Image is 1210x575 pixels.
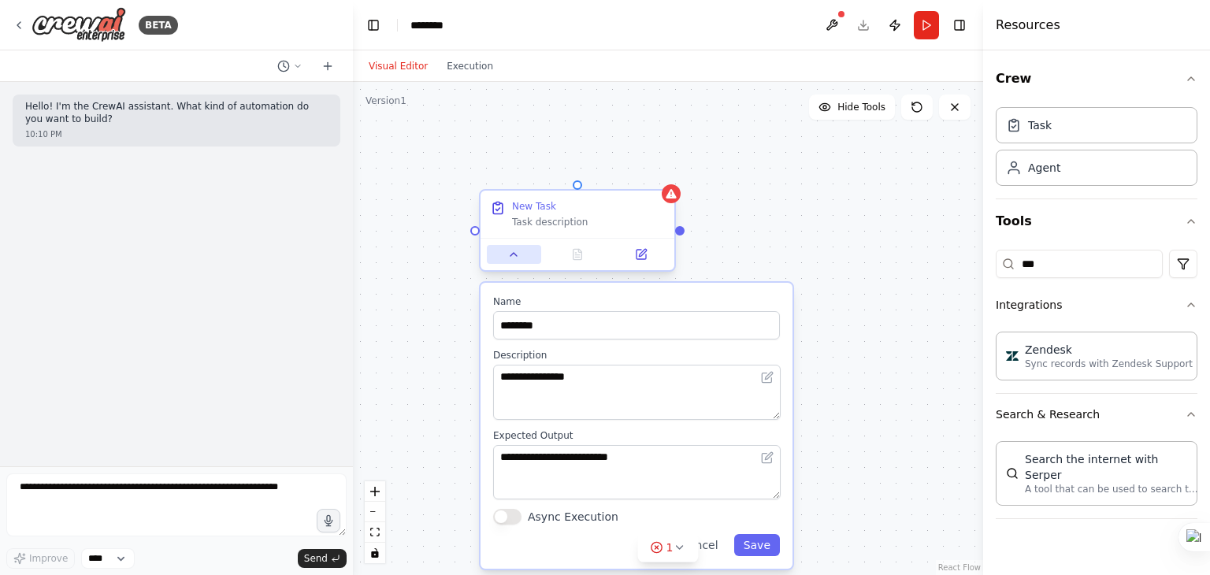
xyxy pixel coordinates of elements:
button: zoom out [365,502,385,522]
p: Hello! I'm the CrewAI assistant. What kind of automation do you want to build? [25,101,328,125]
button: Open in side panel [614,245,668,264]
button: Hide left sidebar [362,14,384,36]
button: Send [298,549,347,568]
div: Version 1 [366,95,406,107]
button: Hide Tools [809,95,895,120]
h4: Resources [996,16,1060,35]
div: 10:10 PM [25,128,328,140]
nav: breadcrumb [410,17,468,33]
img: SerperDevTool [1006,467,1019,480]
button: Tools [996,199,1197,243]
button: Improve [6,548,75,569]
img: Logo [32,7,126,43]
span: Improve [29,552,68,565]
div: Search & Research [996,435,1197,518]
button: zoom in [365,481,385,502]
button: Cancel [671,534,727,556]
div: Crew [996,101,1197,198]
span: Send [304,552,328,565]
div: New Task [512,200,556,213]
p: A tool that can be used to search the internet with a search_query. Supports different search typ... [1025,483,1198,495]
button: No output available [544,245,611,264]
button: Execution [437,57,503,76]
button: Save [734,534,780,556]
button: toggle interactivity [365,543,385,563]
div: Task [1028,117,1052,133]
a: React Flow attribution [938,563,981,572]
div: Search the internet with Serper [1025,451,1198,483]
div: Agent [1028,160,1060,176]
label: Description [493,349,780,362]
button: Open in editor [758,448,777,467]
label: Async Execution [528,509,618,525]
button: 1 [638,533,699,562]
span: 1 [666,540,674,555]
div: Zendesk [1025,342,1193,358]
button: fit view [365,522,385,543]
button: Click to speak your automation idea [317,509,340,532]
label: Expected Output [493,429,780,442]
button: Visual Editor [359,57,437,76]
p: Sync records with Zendesk Support [1025,358,1193,370]
button: Switch to previous chat [271,57,309,76]
div: Tools [996,243,1197,532]
div: Integrations [996,325,1197,393]
div: BETA [139,16,178,35]
button: Search & Research [996,394,1197,435]
button: Start a new chat [315,57,340,76]
button: Crew [996,57,1197,101]
button: Integrations [996,284,1197,325]
div: React Flow controls [365,481,385,563]
button: Hide right sidebar [948,14,971,36]
img: Zendesk [1006,350,1019,362]
label: Name [493,295,780,308]
div: Task description [512,216,665,228]
span: Hide Tools [837,101,885,113]
button: Open in editor [758,368,777,387]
